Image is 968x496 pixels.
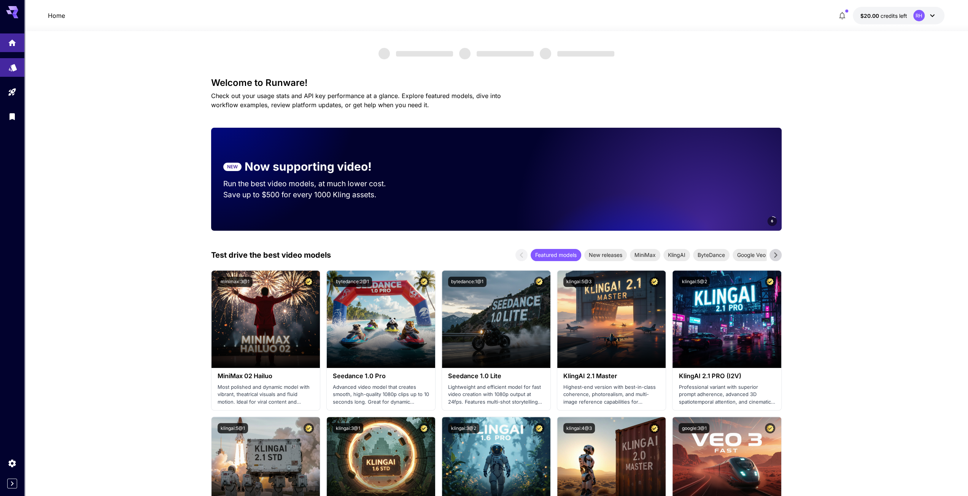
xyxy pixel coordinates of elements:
[333,383,429,406] p: Advanced video model that creates smooth, high-quality 1080p clips up to 10 seconds long. Great f...
[733,249,770,261] div: Google Veo
[304,423,314,433] button: Certified Model – Vetted for best performance and includes a commercial license.
[563,277,594,287] button: klingai:5@3
[860,13,881,19] span: $20.00
[630,249,660,261] div: MiniMax
[223,178,401,189] p: Run the best video models, at much lower cost.
[563,383,660,406] p: Highest-end version with best-in-class coherence, photorealism, and multi-image reference capabil...
[534,423,544,433] button: Certified Model – Vetted for best performance and includes a commercial license.
[649,277,660,287] button: Certified Model – Vetted for best performance and includes a commercial license.
[853,7,944,24] button: $20.00RH
[211,249,331,261] p: Test drive the best video models
[531,251,581,259] span: Featured models
[679,423,709,433] button: google:3@1
[563,372,660,380] h3: KlingAI 2.1 Master
[584,251,627,259] span: New releases
[245,158,372,175] p: Now supporting video!
[218,277,253,287] button: minimax:3@1
[442,271,550,368] img: alt
[327,271,435,368] img: alt
[304,277,314,287] button: Certified Model – Vetted for best performance and includes a commercial license.
[218,423,248,433] button: klingai:5@1
[8,87,17,97] div: Playground
[771,218,773,224] span: 6
[8,458,17,468] div: Settings
[419,423,429,433] button: Certified Model – Vetted for best performance and includes a commercial license.
[333,423,363,433] button: klingai:3@1
[218,383,314,406] p: Most polished and dynamic model with vibrant, theatrical visuals and fluid motion. Ideal for vira...
[672,271,781,368] img: alt
[8,60,17,70] div: Models
[211,92,501,109] span: Check out your usage stats and API key performance at a glance. Explore featured models, dive int...
[333,277,372,287] button: bytedance:2@1
[557,271,666,368] img: alt
[649,423,660,433] button: Certified Model – Vetted for best performance and includes a commercial license.
[333,372,429,380] h3: Seedance 1.0 Pro
[448,277,486,287] button: bytedance:1@1
[211,78,782,88] h3: Welcome to Runware!
[693,249,730,261] div: ByteDance
[448,372,544,380] h3: Seedance 1.0 Lite
[218,372,314,380] h3: MiniMax 02 Hailuo
[679,372,775,380] h3: KlingAI 2.1 PRO (I2V)
[860,12,907,20] div: $20.00
[563,423,595,433] button: klingai:4@3
[419,277,429,287] button: Certified Model – Vetted for best performance and includes a commercial license.
[48,11,65,20] a: Home
[8,36,17,45] div: Home
[765,277,775,287] button: Certified Model – Vetted for best performance and includes a commercial license.
[663,251,690,259] span: KlingAI
[765,423,775,433] button: Certified Model – Vetted for best performance and includes a commercial license.
[881,13,907,19] span: credits left
[448,383,544,406] p: Lightweight and efficient model for fast video creation with 1080p output at 24fps. Features mult...
[531,249,581,261] div: Featured models
[8,112,17,121] div: Library
[48,11,65,20] nav: breadcrumb
[679,277,710,287] button: klingai:5@2
[7,479,17,488] button: Expand sidebar
[663,249,690,261] div: KlingAI
[584,249,627,261] div: New releases
[733,251,770,259] span: Google Veo
[227,163,238,170] p: NEW
[913,10,925,21] div: RH
[223,189,401,200] p: Save up to $500 for every 1000 Kling assets.
[534,277,544,287] button: Certified Model – Vetted for best performance and includes a commercial license.
[211,271,320,368] img: alt
[693,251,730,259] span: ByteDance
[448,423,479,433] button: klingai:3@2
[679,383,775,406] p: Professional variant with superior prompt adherence, advanced 3D spatiotemporal attention, and ci...
[630,251,660,259] span: MiniMax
